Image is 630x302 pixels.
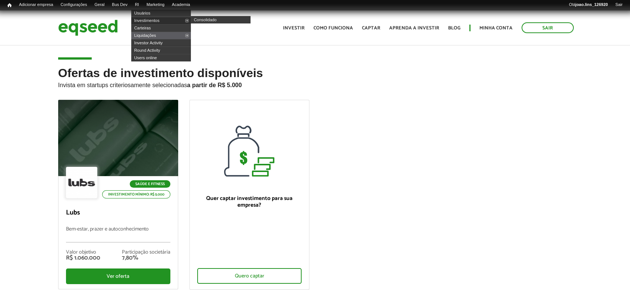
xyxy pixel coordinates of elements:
[58,100,178,289] a: Saúde e Fitness Investimento mínimo: R$ 5.000 Lubs Bem-estar, prazer e autoconhecimento Valor obj...
[7,3,12,8] span: Início
[522,22,574,33] a: Sair
[57,2,91,8] a: Configurações
[611,2,626,8] a: Sair
[283,26,305,31] a: Investir
[314,26,353,31] a: Como funciona
[66,255,100,261] div: R$ 1.060.000
[197,195,302,209] p: Quer captar investimento para sua empresa?
[448,26,460,31] a: Blog
[187,82,242,88] strong: a partir de R$ 5.000
[565,2,611,8] a: Olájoao.lins_126920
[130,180,170,188] p: Saúde e Fitness
[143,2,168,8] a: Marketing
[15,2,57,8] a: Adicionar empresa
[66,268,170,284] div: Ver oferta
[389,26,439,31] a: Aprenda a investir
[102,190,170,198] p: Investimento mínimo: R$ 5.000
[189,100,309,290] a: Quer captar investimento para sua empresa? Quero captar
[122,250,170,255] div: Participação societária
[4,2,15,9] a: Início
[66,250,100,255] div: Valor objetivo
[66,209,170,217] p: Lubs
[58,80,572,89] p: Invista em startups criteriosamente selecionadas
[108,2,131,8] a: Bus Dev
[197,268,302,284] div: Quero captar
[58,18,118,38] img: EqSeed
[575,2,608,7] strong: joao.lins_126920
[58,67,572,100] h2: Ofertas de investimento disponíveis
[122,255,170,261] div: 7,80%
[168,2,194,8] a: Academia
[131,9,191,17] a: Usuários
[479,26,513,31] a: Minha conta
[91,2,108,8] a: Geral
[66,226,170,242] p: Bem-estar, prazer e autoconhecimento
[131,2,143,8] a: RI
[362,26,380,31] a: Captar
